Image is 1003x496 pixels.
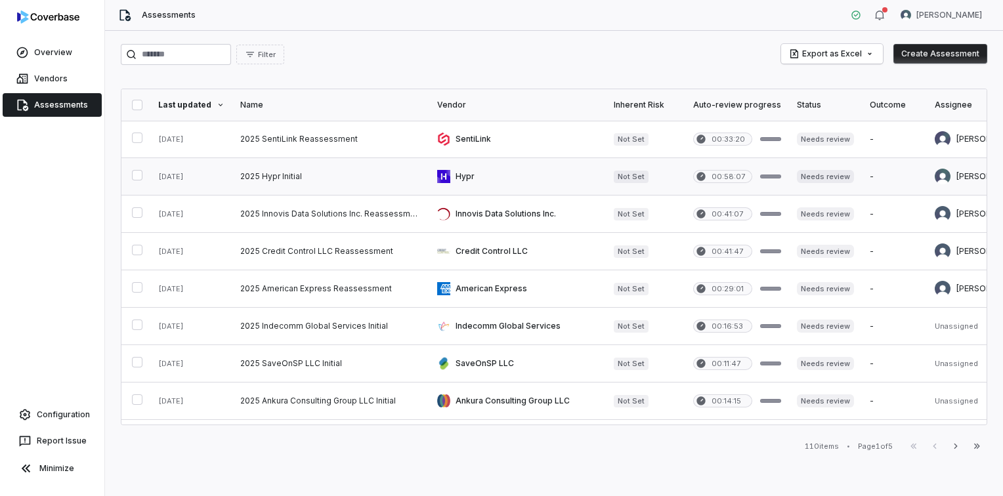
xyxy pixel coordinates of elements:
[916,10,982,20] span: [PERSON_NAME]
[847,442,850,451] div: •
[614,100,677,110] div: Inherent Risk
[693,100,781,110] div: Auto-review progress
[935,169,950,184] img: Madison Hull avatar
[893,44,987,64] button: Create Assessment
[862,382,927,420] td: -
[901,10,911,20] img: Curtis Nohl avatar
[258,50,276,60] span: Filter
[3,93,102,117] a: Assessments
[5,455,99,482] button: Minimize
[158,100,224,110] div: Last updated
[935,206,950,222] img: Bridget Seagraves avatar
[862,308,927,345] td: -
[862,270,927,308] td: -
[797,100,854,110] div: Status
[3,41,102,64] a: Overview
[805,442,839,451] div: 110 items
[935,243,950,259] img: Bridget Seagraves avatar
[862,196,927,233] td: -
[935,131,950,147] img: Jason Boland avatar
[862,121,927,158] td: -
[781,44,883,64] button: Export as Excel
[240,100,421,110] div: Name
[862,158,927,196] td: -
[870,100,919,110] div: Outcome
[5,429,99,453] button: Report Issue
[3,67,102,91] a: Vendors
[862,345,927,382] td: -
[17,10,79,24] img: logo-D7KZi-bG.svg
[437,100,598,110] div: Vendor
[236,45,284,64] button: Filter
[142,10,196,20] span: Assessments
[862,420,927,457] td: -
[862,233,927,270] td: -
[935,281,950,297] img: Bridget Seagraves avatar
[5,403,99,426] a: Configuration
[893,5,990,25] button: Curtis Nohl avatar[PERSON_NAME]
[858,442,893,451] div: Page 1 of 5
